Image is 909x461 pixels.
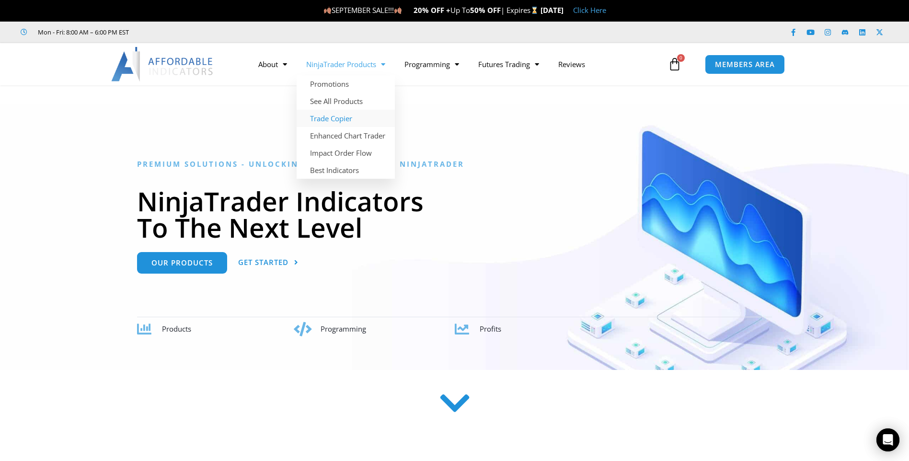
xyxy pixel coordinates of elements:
[297,144,395,161] a: Impact Order Flow
[654,50,696,78] a: 0
[531,7,538,14] img: ⌛
[297,92,395,110] a: See All Products
[470,5,501,15] strong: 50% OFF
[297,127,395,144] a: Enhanced Chart Trader
[876,428,899,451] div: Open Intercom Messenger
[297,161,395,179] a: Best Indicators
[249,53,666,75] nav: Menu
[323,5,541,15] span: SEPTEMBER SALE!!! Up To | Expires
[573,5,606,15] a: Click Here
[238,259,288,266] span: Get Started
[137,188,772,241] h1: NinjaTrader Indicators To The Next Level
[414,5,450,15] strong: 20% OFF +
[297,110,395,127] a: Trade Copier
[142,27,286,37] iframe: Customer reviews powered by Trustpilot
[549,53,595,75] a: Reviews
[395,53,469,75] a: Programming
[238,252,299,274] a: Get Started
[111,47,214,81] img: LogoAI | Affordable Indicators – NinjaTrader
[394,7,402,14] img: 🍂
[137,252,227,274] a: Our Products
[297,75,395,179] ul: NinjaTrader Products
[297,75,395,92] a: Promotions
[162,324,191,334] span: Products
[297,53,395,75] a: NinjaTrader Products
[469,53,549,75] a: Futures Trading
[677,54,685,62] span: 0
[35,26,129,38] span: Mon - Fri: 8:00 AM – 6:00 PM EST
[715,61,775,68] span: MEMBERS AREA
[137,160,772,169] h6: Premium Solutions - Unlocking the Potential in NinjaTrader
[480,324,501,334] span: Profits
[321,324,366,334] span: Programming
[324,7,331,14] img: 🍂
[151,259,213,266] span: Our Products
[541,5,564,15] strong: [DATE]
[249,53,297,75] a: About
[705,55,785,74] a: MEMBERS AREA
